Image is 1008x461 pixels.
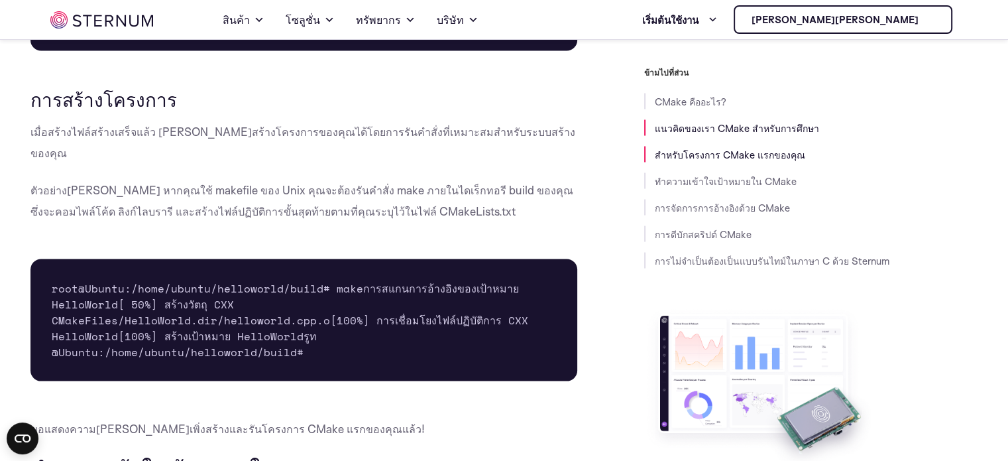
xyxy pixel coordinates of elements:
font: ทรัพยากร [356,13,401,27]
font: เมื่อสร้างไฟล์สร้างเสร็จแล้ว [PERSON_NAME]สร้างโครงการของคุณได้โดยการรันคำสั่งที่เหมาะสมสำหรับระบ... [30,124,575,159]
a: การดีบักสคริปต์ CMake [655,228,752,240]
a: CMake คืออะไร? [655,95,726,107]
a: สำหรับโครงการ CMake แรกของคุณ [655,148,805,161]
font: โซลูชั่น [286,13,320,27]
font: [100%] สร้างเป้าหมาย HelloWorld [118,328,304,344]
font: [PERSON_NAME][PERSON_NAME] [752,13,919,26]
font: เริ่มต้นใช้งาน [642,13,699,27]
img: กระดูกอก [50,11,153,29]
font: [ 50%] สร้างวัตถุ CXX CMakeFiles/HelloWorld.dir/helloworld.cpp.o [52,296,330,328]
a: การจัดการการอ้างอิงด้วย CMake [655,201,790,214]
font: ข้ามไปที่ส่วน [644,66,689,77]
a: [PERSON_NAME][PERSON_NAME] [734,5,952,34]
font: root@Ubuntu:/home/ubuntu/helloworld/build# make [52,280,363,296]
font: รูท @Ubuntu:/home/ubuntu/helloworld/build# [52,328,323,360]
font: ตัวอย่าง[PERSON_NAME] หากคุณใช้ makefile ของ Unix คุณจะต้องรันคำสั่ง make ภายในไดเร็กทอรี build ข... [30,182,573,218]
a: แนวคิดของเรา CMake สำหรับการศึกษา [655,121,819,134]
font: สินค้า [223,13,250,27]
a: เริ่มต้นใช้งาน [642,7,718,33]
a: ทำความเข้าใจเป้าหมายใน CMake [655,174,797,187]
img: กระดูกอก [924,15,934,25]
font: การสร้างโครงการ [30,86,177,111]
a: การไม่จำเป็นต้องเป็นแบบรันไทม์ในภาษา C ด้วย Sternum [655,254,889,267]
font: ขอแสดงความ[PERSON_NAME]เพิ่งสร้างและรันโครงการ CMake แรกของคุณแล้ว! [30,421,425,435]
font: การสแกนการอ้างอิงของเป้าหมาย HelloWorld [52,280,526,312]
button: Open CMP widget [7,423,38,454]
font: [100%] การเชื่อมโยงไฟล์ปฏิบัติการ CXX HelloWorld [52,312,535,344]
font: บริษัท [437,13,464,27]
